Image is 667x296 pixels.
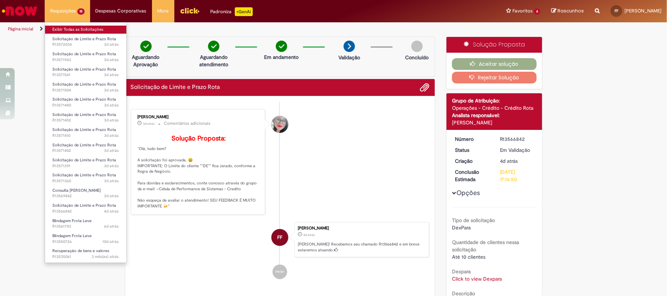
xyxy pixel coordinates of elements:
span: Solicitação de Limite e Prazo Rota [52,127,116,132]
span: Solicitação de Limite e Prazo Rota [52,157,116,163]
time: 26/09/2025 16:20:03 [104,72,119,78]
span: Solicitação de Limite e Prazo Rota [52,97,116,102]
b: Dexpara [452,268,471,275]
img: check-circle-green.png [276,41,287,52]
p: [PERSON_NAME]! Recebemos seu chamado R13566842 e em breve estaremos atuando. [298,241,425,253]
div: Fabio Henrique Da Silva Giacometti Filho [271,229,288,246]
span: Solicitação de Limite e Prazo Rota [52,172,116,178]
span: R13571504 [52,87,119,93]
span: R13571360 [52,178,119,184]
time: 19/09/2025 13:36:29 [103,239,119,244]
span: Solicitação de Limite e Prazo Rota [52,203,116,208]
div: [PERSON_NAME] [452,119,537,126]
img: click_logo_yellow_360x200.png [180,5,200,16]
span: Despesas Corporativas [96,7,147,15]
small: Comentários adicionais [164,120,211,127]
span: R13572034 [52,42,119,48]
img: ServiceNow [1,4,38,18]
span: 4d atrás [500,158,518,164]
img: arrow-next.png [344,41,355,52]
span: Solicitação de Limite e Prazo Rota [52,82,116,87]
time: 26/09/2025 17:30:05 [104,42,119,47]
div: R13566842 [500,135,534,143]
p: +GenAi [235,7,253,16]
div: Grupo de Atribuição: [452,97,537,104]
img: img-circle-grey.png [411,41,423,52]
a: Aberto R13571402 : Solicitação de Limite e Prazo Rota [45,141,126,155]
a: Aberto R13571410 : Solicitação de Limite e Prazo Rota [45,126,126,139]
time: 02/07/2025 11:57:31 [92,254,119,259]
span: Solicitação de Limite e Prazo Rota [52,67,116,72]
span: 10d atrás [103,239,119,244]
span: Até 10 clientes [452,254,485,260]
div: Operações - Crédito - Crédito Rota [452,104,537,112]
span: 3d atrás [143,121,155,126]
p: Aguardando atendimento [196,53,231,68]
div: [DATE] 17:16:50 [500,168,534,183]
span: 4d atrás [303,233,315,237]
span: Favoritos [512,7,533,15]
dt: Número [449,135,494,143]
span: R13571541 [52,72,119,78]
span: [PERSON_NAME] [625,8,662,14]
div: [PERSON_NAME] [298,226,425,231]
img: check-circle-green.png [140,41,152,52]
a: Aberto R13571504 : Solicitação de Limite e Prazo Rota [45,80,126,94]
a: Página inicial [8,26,33,32]
span: Solicitação de Limite e Prazo Rota [52,112,116,117]
span: R13550726 [52,239,119,245]
button: Adicionar anexos [420,83,429,92]
dt: Criação [449,157,494,165]
div: Analista responsável: [452,112,537,119]
span: R13569842 [52,193,119,199]
span: 15 [77,8,85,15]
h2: Solicitação de Limite e Prazo Rota Histórico de tíquete [131,84,220,91]
time: 26/09/2025 15:41:23 [143,121,155,126]
div: Franciele Fernanda Melo dos Santos [271,116,288,133]
span: Solicitação de Limite e Prazo Rota [52,36,116,42]
a: Click to view Dexpara [452,276,502,282]
ul: Trilhas de página [5,22,439,36]
time: 25/09/2025 14:16:47 [500,158,518,164]
ul: Requisições [45,22,127,263]
a: Aberto R13550726 : Blindagem Frota Leve [45,232,126,246]
span: FF [277,229,282,246]
time: 26/09/2025 15:55:30 [104,178,119,184]
span: Rascunhos [557,7,584,14]
a: Aberto R13571943 : Solicitação de Limite e Prazo Rota [45,50,126,64]
span: R13571943 [52,57,119,63]
span: 3d atrás [104,72,119,78]
span: R13571452 [52,117,119,123]
span: R13571480 [52,102,119,108]
ul: Histórico de tíquete [131,102,430,286]
b: Solução Proposta: [171,134,226,143]
span: 3d atrás [104,178,119,184]
span: Blindagem Frota Leve [52,233,92,239]
span: Consulta [PERSON_NAME] [52,188,101,193]
a: Aberto R13569842 : Consulta Serasa [45,187,126,200]
span: Requisições [50,7,76,15]
a: Rascunhos [551,8,584,15]
span: R13571391 [52,163,119,169]
time: 26/09/2025 17:11:31 [104,57,119,63]
b: Quantidade de clientes nessa solicitação [452,239,519,253]
span: R13235061 [52,254,119,260]
time: 25/09/2025 14:16:47 [303,233,315,237]
span: R13566842 [52,209,119,214]
a: Aberto R13571452 : Solicitação de Limite e Prazo Rota [45,111,126,124]
span: 3d atrás [104,163,119,169]
a: Exibir Todas as Solicitações [45,26,126,34]
div: 25/09/2025 14:16:47 [500,157,534,165]
dt: Conclusão Estimada [449,168,494,183]
span: 3d atrás [104,148,119,153]
time: 26/09/2025 16:01:48 [104,148,119,153]
span: Blindagem Frota Leve [52,218,92,224]
dt: Status [449,146,494,154]
time: 25/09/2025 14:16:48 [104,209,119,214]
time: 26/09/2025 16:15:31 [104,87,119,93]
time: 26/09/2025 16:00:18 [104,163,119,169]
span: 3d atrás [104,102,119,108]
img: check-circle-green.png [208,41,219,52]
span: 3d atrás [104,42,119,47]
time: 26/09/2025 16:08:37 [104,117,119,123]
